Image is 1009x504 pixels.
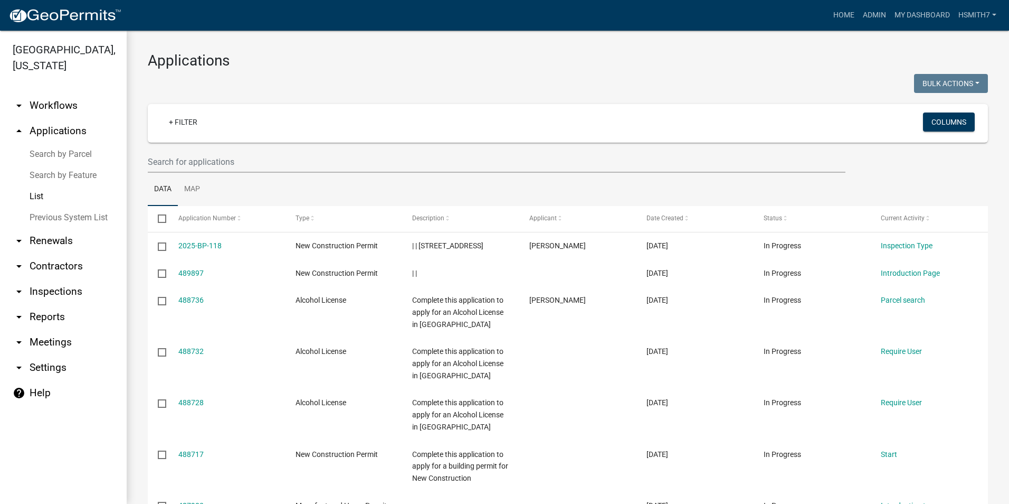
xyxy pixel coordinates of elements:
[178,450,204,459] a: 488717
[871,206,988,231] datatable-header-cell: Current Activity
[646,398,668,407] span: 10/06/2025
[13,387,25,399] i: help
[859,5,890,25] a: Admin
[881,347,922,356] a: Require User
[529,296,586,304] span: Christina D Gaston
[764,241,801,250] span: In Progress
[168,206,285,231] datatable-header-cell: Application Number
[148,151,845,173] input: Search for applications
[13,285,25,298] i: arrow_drop_down
[13,235,25,247] i: arrow_drop_down
[519,206,636,231] datatable-header-cell: Applicant
[881,450,897,459] a: Start
[296,241,378,250] span: New Construction Permit
[148,173,178,207] a: Data
[764,214,782,222] span: Status
[646,347,668,356] span: 10/06/2025
[412,347,503,380] span: Complete this application to apply for an Alcohol License in Talbot County
[636,206,754,231] datatable-header-cell: Date Created
[881,296,925,304] a: Parcel search
[529,241,586,250] span: Eddie Jones
[412,214,444,222] span: Description
[764,450,801,459] span: In Progress
[923,113,975,132] button: Columns
[412,398,503,431] span: Complete this application to apply for an Alcohol License in Talbot County
[754,206,871,231] datatable-header-cell: Status
[529,214,557,222] span: Applicant
[829,5,859,25] a: Home
[160,113,206,132] a: + Filter
[881,214,925,222] span: Current Activity
[881,269,940,277] a: Introduction Page
[646,269,668,277] span: 10/08/2025
[178,173,206,207] a: Map
[148,52,988,70] h3: Applications
[412,241,483,250] span: | | 44 Ben View Cir
[178,214,236,222] span: Application Number
[412,450,508,483] span: Complete this application to apply for a building permit for New Construction
[954,5,1001,25] a: hsmith7
[412,269,417,277] span: | |
[296,269,378,277] span: New Construction Permit
[296,398,346,407] span: Alcohol License
[764,296,801,304] span: In Progress
[13,361,25,374] i: arrow_drop_down
[764,269,801,277] span: In Progress
[178,296,204,304] a: 488736
[13,311,25,323] i: arrow_drop_down
[178,347,204,356] a: 488732
[646,296,668,304] span: 10/06/2025
[13,125,25,137] i: arrow_drop_up
[412,296,503,329] span: Complete this application to apply for an Alcohol License in Talbot County
[646,450,668,459] span: 10/06/2025
[764,398,801,407] span: In Progress
[296,214,309,222] span: Type
[13,336,25,349] i: arrow_drop_down
[764,347,801,356] span: In Progress
[178,241,222,250] a: 2025-BP-118
[881,241,932,250] a: Inspection Type
[178,269,204,277] a: 489897
[646,241,668,250] span: 10/08/2025
[402,206,519,231] datatable-header-cell: Description
[914,74,988,93] button: Bulk Actions
[13,260,25,273] i: arrow_drop_down
[13,99,25,112] i: arrow_drop_down
[148,206,168,231] datatable-header-cell: Select
[881,398,922,407] a: Require User
[890,5,954,25] a: My Dashboard
[296,450,378,459] span: New Construction Permit
[296,347,346,356] span: Alcohol License
[178,398,204,407] a: 488728
[646,214,683,222] span: Date Created
[296,296,346,304] span: Alcohol License
[285,206,402,231] datatable-header-cell: Type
